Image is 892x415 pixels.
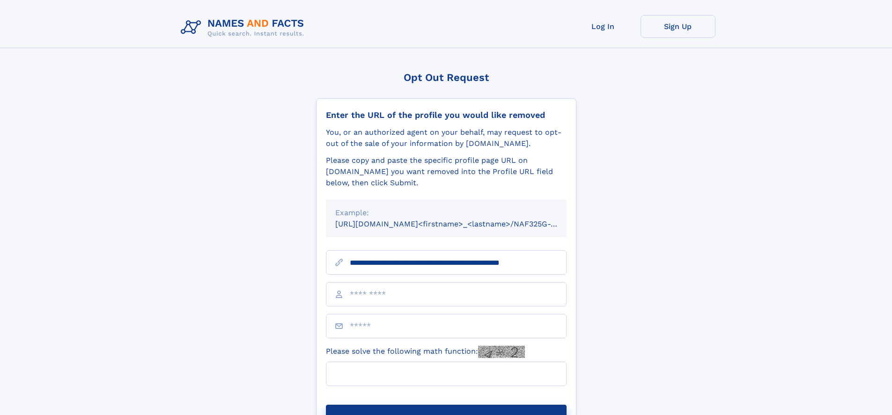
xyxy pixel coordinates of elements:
[326,127,567,149] div: You, or an authorized agent on your behalf, may request to opt-out of the sale of your informatio...
[326,155,567,189] div: Please copy and paste the specific profile page URL on [DOMAIN_NAME] you want removed into the Pr...
[316,72,576,83] div: Opt Out Request
[326,110,567,120] div: Enter the URL of the profile you would like removed
[641,15,715,38] a: Sign Up
[335,219,584,228] small: [URL][DOMAIN_NAME]<firstname>_<lastname>/NAF325G-xxxxxxxx
[335,207,557,218] div: Example:
[177,15,312,40] img: Logo Names and Facts
[326,346,525,358] label: Please solve the following math function:
[566,15,641,38] a: Log In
